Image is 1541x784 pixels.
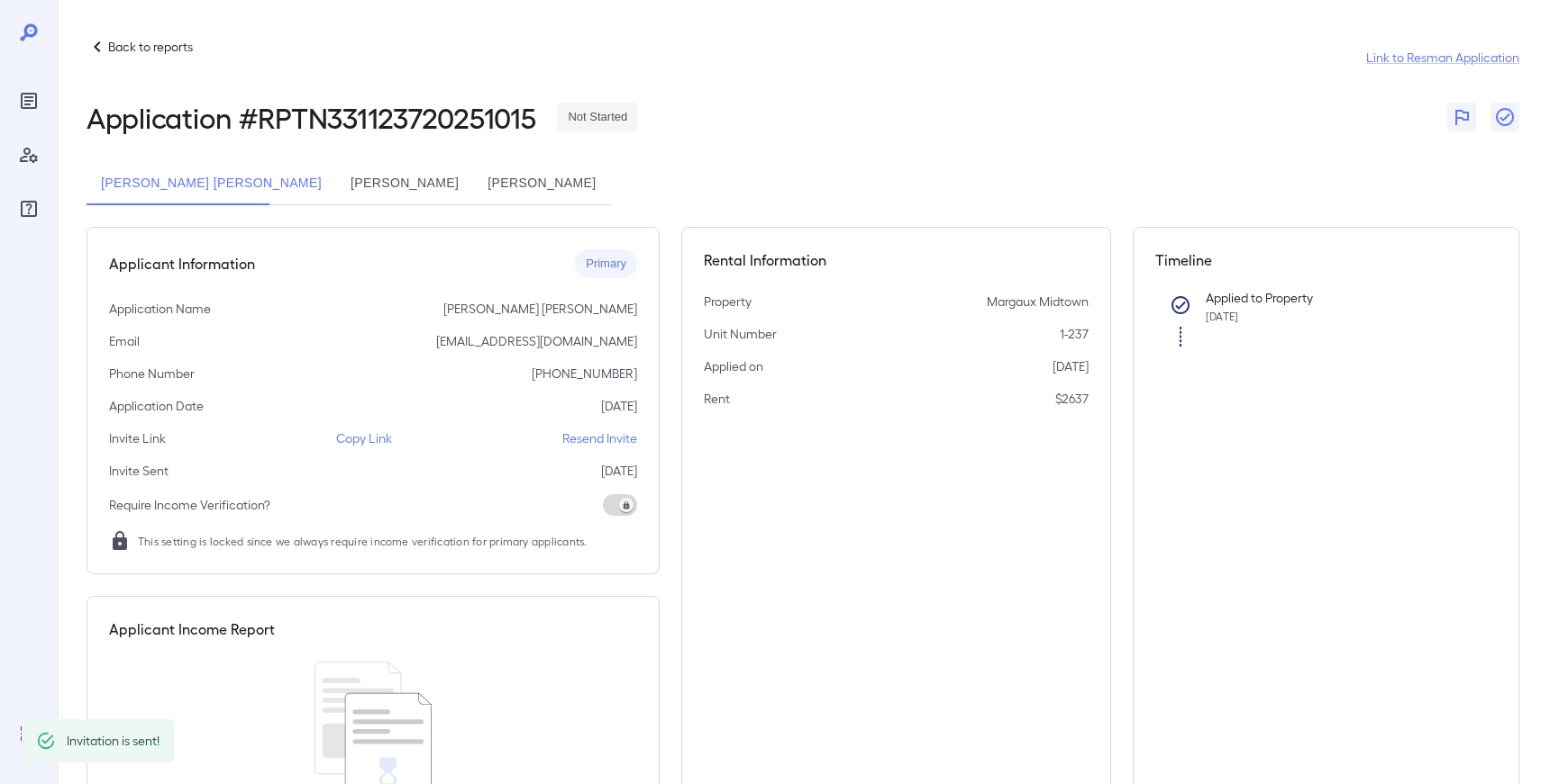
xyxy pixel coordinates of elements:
[109,397,204,415] p: Application Date
[1366,49,1519,67] a: Link to Resman Application
[601,397,637,415] p: [DATE]
[704,390,730,408] p: Rent
[1155,249,1497,271] h5: Timeline
[109,253,255,275] h5: Applicant Information
[109,618,275,640] h5: Applicant Income Report
[704,325,777,343] p: Unit Number
[704,293,752,311] p: Property
[1206,310,1238,322] span: [DATE]
[138,532,588,550] span: This setting is locked since we always require income verification for primary applicants.
[87,101,535,133] h2: Application # RPTN331123720251015
[532,365,637,383] p: [PHONE_NUMBER]
[109,429,166,447] p: Invite Link
[108,38,193,56] p: Back to reports
[14,194,43,223] div: FAQ
[109,332,140,350] p: Email
[436,332,637,350] p: [EMAIL_ADDRESS][DOMAIN_NAME]
[109,496,270,514] p: Require Income Verification?
[1206,289,1468,307] p: Applied to Property
[14,140,43,169] div: Manage Users
[109,300,211,318] p: Application Name
[601,462,637,480] p: [DATE]
[67,725,160,757] div: Invitation is sent!
[109,365,195,383] p: Phone Number
[14,86,43,115] div: Reports
[473,162,610,205] button: [PERSON_NAME]
[704,357,763,375] p: Applied on
[14,719,43,748] div: Log Out
[1055,390,1089,408] p: $2637
[1447,103,1476,131] button: Flag Report
[1060,325,1089,343] p: 1-237
[557,109,638,126] span: Not Started
[575,256,637,273] span: Primary
[87,162,336,205] button: [PERSON_NAME] [PERSON_NAME]
[336,429,392,447] p: Copy Link
[1053,357,1089,375] p: [DATE]
[987,293,1089,311] p: Margaux Midtown
[1491,103,1519,131] button: Close Report
[336,162,473,205] button: [PERSON_NAME]
[562,429,637,447] p: Resend Invite
[704,249,1089,271] h5: Rental Information
[443,300,637,318] p: [PERSON_NAME] [PERSON_NAME]
[109,462,169,480] p: Invite Sent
